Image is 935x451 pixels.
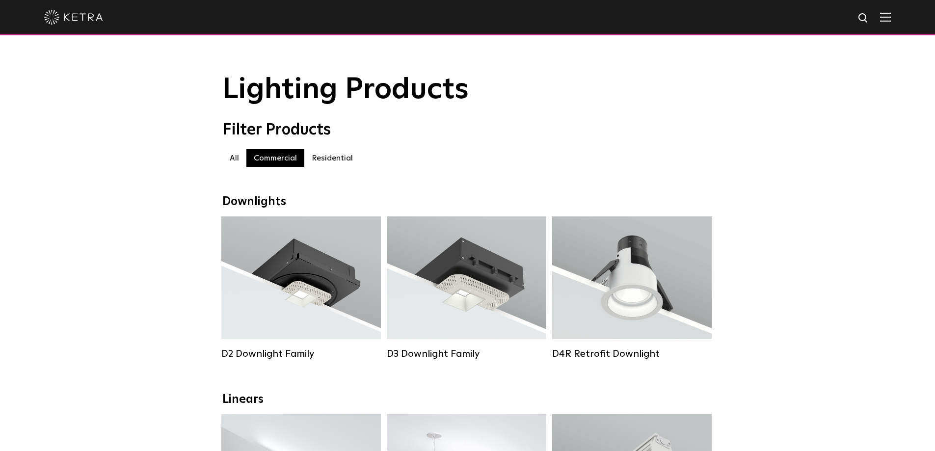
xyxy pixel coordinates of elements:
a: D2 Downlight Family Lumen Output:1200Colors:White / Black / Gloss Black / Silver / Bronze / Silve... [221,216,381,360]
a: D3 Downlight Family Lumen Output:700 / 900 / 1100Colors:White / Black / Silver / Bronze / Paintab... [387,216,546,360]
div: Downlights [222,195,713,209]
div: Filter Products [222,121,713,139]
img: ketra-logo-2019-white [44,10,103,25]
div: D2 Downlight Family [221,348,381,360]
span: Lighting Products [222,75,469,105]
img: search icon [857,12,870,25]
img: Hamburger%20Nav.svg [880,12,891,22]
div: D4R Retrofit Downlight [552,348,712,360]
label: Residential [304,149,360,167]
div: Linears [222,393,713,407]
a: D4R Retrofit Downlight Lumen Output:800Colors:White / BlackBeam Angles:15° / 25° / 40° / 60°Watta... [552,216,712,360]
label: Commercial [246,149,304,167]
div: D3 Downlight Family [387,348,546,360]
label: All [222,149,246,167]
